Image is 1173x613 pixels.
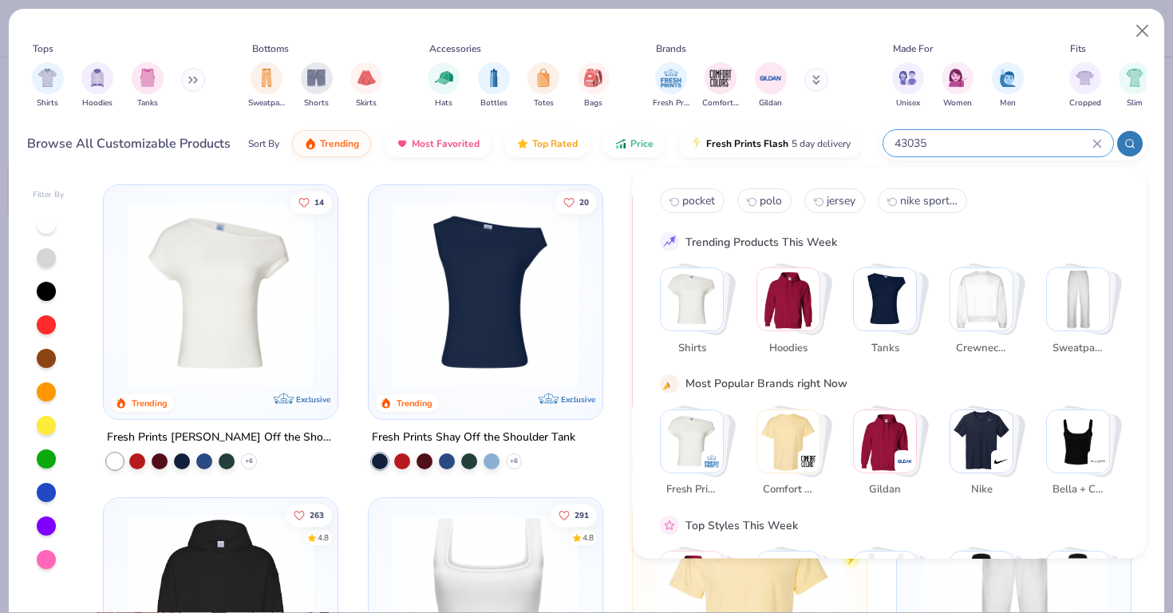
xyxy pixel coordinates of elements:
[704,453,720,469] img: Fresh Prints
[82,97,113,109] span: Hoodies
[350,62,382,109] button: filter button
[89,69,106,87] img: Hoodies Image
[760,193,782,208] span: polo
[685,375,847,392] div: Most Popular Brands right Now
[859,340,910,356] span: Tanks
[660,188,725,213] button: pocket0
[665,482,717,498] span: Fresh Prints
[660,267,733,362] button: Stack Card Button Shirts
[661,409,723,472] img: Fresh Prints
[81,62,113,109] button: filter button
[678,130,863,157] button: Fresh Prints Flash5 day delivery
[661,268,723,330] img: Shirts
[900,193,958,208] span: nike sport cover
[550,504,596,527] button: Like
[893,134,1092,152] input: Try "T-Shirt"
[653,62,689,109] button: filter button
[854,409,916,472] img: Gildan
[653,97,689,109] span: Fresh Prints
[485,69,503,87] img: Bottles Image
[527,62,559,109] button: filter button
[372,428,575,448] div: Fresh Prints Shay Off the Shoulder Tank
[992,62,1024,109] button: filter button
[428,62,460,109] div: filter for Hats
[950,267,1023,362] button: Stack Card Button Crewnecks
[1052,482,1104,498] span: Bella + Canvas
[304,137,317,150] img: trending.gif
[137,97,158,109] span: Tanks
[1069,62,1101,109] button: filter button
[659,66,683,90] img: Fresh Prints Image
[307,69,326,87] img: Shorts Image
[993,453,1009,469] img: Nike
[429,42,481,56] div: Accessories
[755,62,787,109] div: filter for Gildan
[297,394,331,405] span: Exclusive
[665,340,717,356] span: Shirts
[942,62,974,109] button: filter button
[435,97,452,109] span: Hats
[859,482,910,498] span: Gildan
[899,69,917,87] img: Unisex Image
[248,62,285,109] div: filter for Sweatpants
[756,267,830,362] button: Stack Card Button Hoodies
[32,62,64,109] button: filter button
[630,137,654,150] span: Price
[435,69,453,87] img: Hats Image
[943,97,972,109] span: Women
[310,512,324,520] span: 263
[854,268,916,330] img: Tanks
[800,453,816,469] img: Comfort Colors
[527,62,559,109] div: filter for Totes
[757,409,820,472] img: Comfort Colors
[516,137,529,150] img: TopRated.gif
[535,69,552,87] img: Totes Image
[32,62,64,109] div: filter for Shirts
[706,137,788,150] span: Fresh Prints Flash
[132,62,164,109] button: filter button
[685,233,837,250] div: Trending Products This Week
[896,97,920,109] span: Unisex
[950,409,1013,472] img: Nike
[827,193,855,208] span: jersey
[660,409,733,504] button: Stack Card Button Fresh Prints
[804,188,865,213] button: jersey2
[27,134,231,153] div: Browse All Customizable Products
[1090,453,1106,469] img: Bella + Canvas
[682,193,715,208] span: pocket
[685,516,798,533] div: Top Styles This Week
[955,340,1007,356] span: Crewnecks
[653,62,689,109] div: filter for Fresh Prints
[532,137,578,150] span: Top Rated
[897,453,913,469] img: Gildan
[33,42,53,56] div: Tops
[37,97,58,109] span: Shirts
[737,188,792,213] button: polo1
[384,130,492,157] button: Most Favorited
[942,62,974,109] div: filter for Women
[579,198,588,206] span: 20
[314,198,324,206] span: 14
[248,97,285,109] span: Sweatpants
[1070,42,1086,56] div: Fits
[582,532,593,544] div: 4.8
[38,69,57,87] img: Shirts Image
[248,62,285,109] button: filter button
[759,66,783,90] img: Gildan Image
[950,268,1013,330] img: Crewnecks
[428,62,460,109] button: filter button
[304,97,329,109] span: Shorts
[755,62,787,109] button: filter button
[656,42,686,56] div: Brands
[1046,409,1120,504] button: Stack Card Button Bella + Canvas
[949,69,967,87] img: Women Image
[252,42,289,56] div: Bottoms
[878,188,967,213] button: nike sport cover3
[81,62,113,109] div: filter for Hoodies
[955,482,1007,498] span: Nike
[1052,340,1104,356] span: Sweatpants
[584,69,602,87] img: Bags Image
[1076,69,1094,87] img: Cropped Image
[248,136,279,151] div: Sort By
[290,191,332,213] button: Like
